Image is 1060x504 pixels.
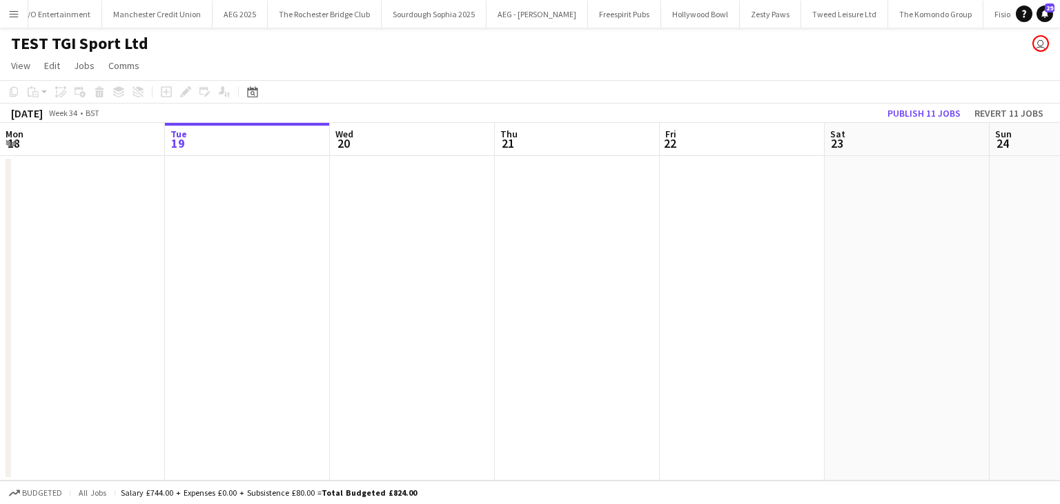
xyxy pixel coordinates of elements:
h1: TEST TGI Sport Ltd [11,33,148,54]
div: BST [86,108,99,118]
span: Total Budgeted £824.00 [322,487,417,498]
button: Zesty Paws [740,1,801,28]
span: 23 [828,135,845,151]
button: Hollywood Bowl [661,1,740,28]
button: Budgeted [7,485,64,501]
button: Fision [983,1,1027,28]
span: Budgeted [22,488,62,498]
button: Sourdough Sophia 2025 [382,1,487,28]
button: The Rochester Bridge Club [268,1,382,28]
span: 24 [993,135,1012,151]
span: Jobs [74,59,95,72]
a: Jobs [68,57,100,75]
button: Freespirit Pubs [588,1,661,28]
a: View [6,57,36,75]
span: Week 34 [46,108,80,118]
button: Manchester Credit Union [102,1,213,28]
button: AEG 2025 [213,1,268,28]
span: Sat [830,128,845,140]
button: The Komondo Group [888,1,983,28]
span: 18 [3,135,23,151]
div: Salary £744.00 + Expenses £0.00 + Subsistence £80.00 = [121,487,417,498]
a: Comms [103,57,145,75]
span: View [11,59,30,72]
span: Fri [665,128,676,140]
span: 21 [498,135,518,151]
span: 19 [168,135,187,151]
button: Revert 11 jobs [969,104,1049,122]
button: Publish 11 jobs [882,104,966,122]
span: Wed [335,128,353,140]
span: Sun [995,128,1012,140]
span: Thu [500,128,518,140]
a: Edit [39,57,66,75]
a: 29 [1037,6,1053,22]
span: Tue [170,128,187,140]
span: Mon [6,128,23,140]
app-user-avatar: Shamilah Amide [1032,35,1049,52]
span: Comms [108,59,139,72]
span: 20 [333,135,353,151]
span: All jobs [76,487,109,498]
button: AEG - [PERSON_NAME] [487,1,588,28]
button: Tweed Leisure Ltd [801,1,888,28]
span: Edit [44,59,60,72]
span: 29 [1045,3,1054,12]
span: 22 [663,135,676,151]
div: [DATE] [11,106,43,120]
button: M/O Entertainment [10,1,102,28]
